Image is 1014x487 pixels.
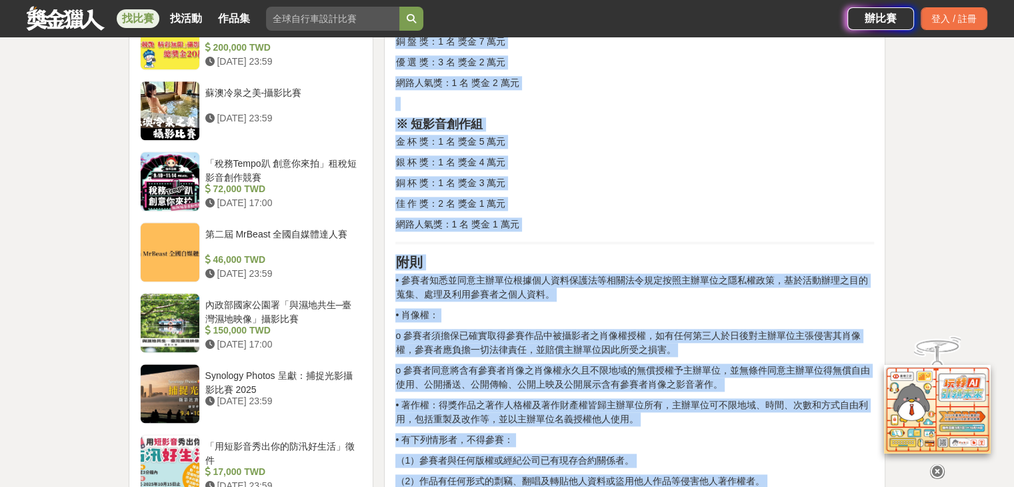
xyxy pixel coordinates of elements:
p: 網路人氣獎：1 名 獎金 1 萬元 [395,217,874,231]
div: [DATE] 23:59 [205,267,357,281]
input: 全球自行車設計比賽 [266,7,399,31]
p: 優 選 獎：3 名 獎金 2 萬元 [395,55,874,69]
div: [DATE] 17:00 [205,338,357,352]
p: 佳 作 獎：2 名 獎金 1 萬元 [395,197,874,211]
p: • 肖像權： [395,308,874,322]
div: [DATE] 23:59 [205,111,357,125]
a: 找活動 [165,9,207,28]
div: [DATE] 23:59 [205,394,357,408]
p: 銀 杯 獎：1 名 獎金 4 萬元 [395,155,874,169]
a: 內政部國家公園署「與濕地共生─臺灣濕地映像」攝影比賽 150,000 TWD [DATE] 17:00 [140,293,363,353]
a: 蘇澳冷泉之美-攝影比賽 [DATE] 23:59 [140,81,363,141]
a: 第二屆 MrBeast 全國自媒體達人賽 46,000 TWD [DATE] 23:59 [140,222,363,282]
p: 網路人氣獎：1 名 獎金 2 萬元 [395,76,874,90]
div: 「用短影音秀出你的防汛好生活」徵件 [205,440,357,465]
div: 蘇澳冷泉之美-攝影比賽 [205,86,357,111]
div: 46,000 TWD [205,253,357,267]
p: o 參賽者須擔保已確實取得參賽作品中被攝影者之肖像權授權，如有任何第三人於日後對主辦單位主張侵害其肖像權，參賽者應負擔一切法律責任，並賠償主辦單位因此所受之損害。 [395,329,874,357]
p: 金 杯 獎：1 名 獎金 5 萬元 [395,135,874,149]
p: • 有下列情形者，不得參賽： [395,433,874,447]
a: Synology Photos 呈獻：捕捉光影攝影比賽 2025 [DATE] 23:59 [140,364,363,424]
div: 150,000 TWD [205,324,357,338]
div: 17,000 TWD [205,465,357,479]
div: 200,000 TWD [205,41,357,55]
strong: 附則 [395,255,422,270]
p: （1）參賽者與任何版權或經紀公司已有現存合約關係者。 [395,454,874,468]
div: 內政部國家公園署「與濕地共生─臺灣濕地映像」攝影比賽 [205,298,357,324]
a: 辦比賽 [847,7,914,30]
a: 作品集 [213,9,255,28]
div: [DATE] 23:59 [205,55,357,69]
div: 「稅務Tempo趴 創意你來拍」租稅短影音創作競賽 [205,157,357,182]
img: d2146d9a-e6f6-4337-9592-8cefde37ba6b.png [884,365,991,454]
a: 找比賽 [117,9,159,28]
p: 銅 盤 獎：1 名 獎金 7 萬元 [395,35,874,49]
a: 「雲林競艷 精彩無限」攝影比賽 200,000 TWD [DATE] 23:59 [140,10,363,70]
div: 登入 / 註冊 [921,7,987,30]
p: 銅 杯 獎：1 名 獎金 3 萬元 [395,176,874,190]
div: 第二屆 MrBeast 全國自媒體達人賽 [205,227,357,253]
div: [DATE] 17:00 [205,196,357,210]
div: 72,000 TWD [205,182,357,196]
a: 「稅務Tempo趴 創意你來拍」租稅短影音創作競賽 72,000 TWD [DATE] 17:00 [140,151,363,211]
p: • 參賽者知悉並同意主辦單位根據個人資料保護法等相關法令規定按照主辦單位之隱私權政策，基於活動辦理之目的蒐集、處理及利用參賽者之個人資料。 [395,274,874,302]
div: Synology Photos 呈獻：捕捉光影攝影比賽 2025 [205,369,357,394]
p: • 著作權：得獎作品之著作人格權及著作財產權皆歸主辦單位所有，主辦單位可不限地域、時間、次數和方式自由利用，包括重製及改作等，並以主辦單位名義授權他人使用。 [395,398,874,426]
p: o 參賽者同意將含有參賽者肖像之肖像權永久且不限地域的無償授權予主辦單位，並無條件同意主辦單位得無償自由使用、公開播送、公開傳輸、公開上映及公開展示含有參賽者肖像之影音著作。 [395,364,874,392]
strong: ※ 短影音創作組 [395,117,483,131]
